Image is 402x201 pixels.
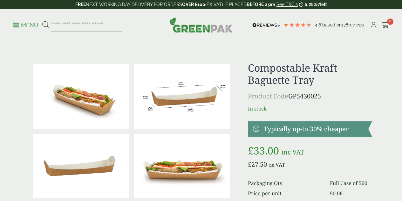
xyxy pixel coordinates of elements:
img: REVIEWS.io [252,23,280,27]
span: left [320,2,327,7]
strong: OVER £100 [182,2,205,7]
dd: Full Case of 500 [330,179,372,187]
span: 0 [387,18,393,25]
span: inc VAT [282,148,304,156]
span: 178 [342,22,348,27]
bdi: 0.06 [330,190,343,197]
p: GP5430025 [248,91,372,101]
img: BaguetteTray_standard [134,64,230,129]
span: £ [330,190,333,197]
img: Baguette Tray [33,64,129,129]
a: 0 [381,20,389,30]
span: Based on [322,22,342,27]
span: 4.8 [315,22,322,27]
i: My Account [370,22,378,28]
bdi: 27.50 [248,160,267,169]
img: Baguette Tray [134,134,230,198]
img: GreenPak Supplies [170,17,233,32]
a: Menu [13,21,38,28]
strong: FREE [75,2,86,7]
span: reviews [348,22,364,27]
h1: Compostable Kraft Baguette Tray [248,62,372,86]
span: Product Code [248,92,288,100]
strong: BEFORE 2 pm [247,2,275,7]
dt: Price per unit [248,190,322,197]
p: In stock [248,105,372,112]
p: Menu [13,21,38,29]
a: See T&C's [276,2,298,7]
img: Compostable Kraft Baguette Tray 0 [33,134,129,198]
dt: Packaging Qty [248,179,322,187]
div: 4.78 Stars [283,22,312,28]
i: Cart [381,22,389,28]
span: ex VAT [269,161,285,168]
span: £ [248,144,254,157]
bdi: 33.00 [248,144,279,157]
span: £ [248,160,251,169]
span: 5:25:57 [305,2,320,7]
